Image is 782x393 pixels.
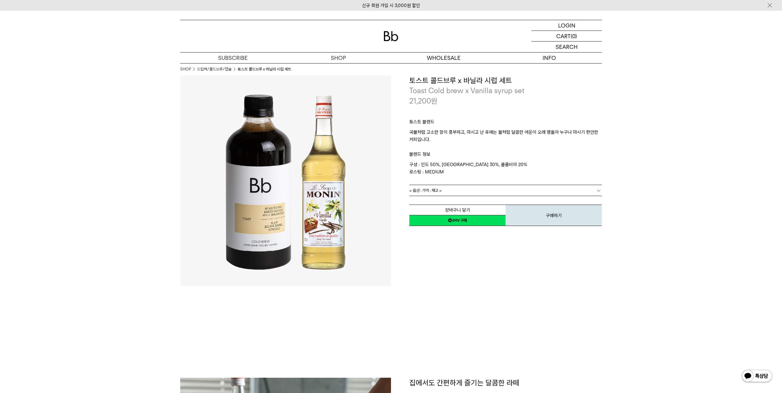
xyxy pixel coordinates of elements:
span: = 옵션 : 가격 : 재고 = [409,185,442,196]
h3: 토스트 콜드브루 x 바닐라 시럽 세트 [409,75,602,86]
p: 21,200 [409,96,437,106]
p: 구성 : 인도 50%, [GEOGRAPHIC_DATA] 30%, 콜롬비아 20% 로스팅 : MEDIUM [409,161,602,176]
p: INFO [496,53,602,63]
a: 신규 회원 가입 시 3,000원 할인 [362,3,420,8]
a: SHOP [180,66,191,72]
p: 블렌드 정보 [409,143,602,161]
a: 드립백/콜드브루/캡슐 [197,66,232,72]
p: Toast Cold brew x Vanilla syrup set [409,86,602,96]
button: 장바구니 담기 [409,205,506,215]
a: 새창 [409,215,506,226]
a: CART (0) [532,31,602,42]
img: 로고 [384,31,398,41]
a: SHOP [286,53,391,63]
li: 토스트 콜드브루 x 바닐라 시럽 세트 [238,66,291,72]
a: SUBSCRIBE [180,53,286,63]
p: 곡물처럼 고소한 향이 풍부하고, 마시고 난 후에는 꿀처럼 달콤한 여운이 오래 맴돌아 누구나 마시기 편안한 커피입니다. [409,129,602,143]
p: WHOLESALE [391,53,496,63]
button: 구매하기 [506,205,602,226]
img: 카카오톡 채널 1:1 채팅 버튼 [741,369,773,384]
p: (0) [571,31,577,41]
a: LOGIN [532,20,602,31]
img: 토스트 콜드브루 x 바닐라 시럽 세트 [180,75,391,286]
span: 원 [431,96,437,105]
p: SEARCH [556,42,578,52]
p: 토스트 블렌드 [409,118,602,129]
p: CART [556,31,571,41]
p: LOGIN [558,20,576,31]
